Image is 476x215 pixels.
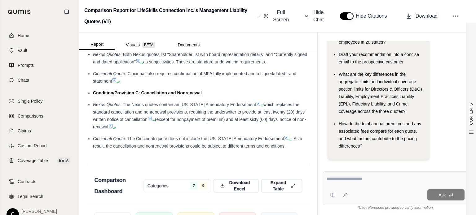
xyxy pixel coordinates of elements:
span: as subjectivities. These are standard underwriting requirements. [143,59,266,64]
span: : The Cincinnati quote does not include the [US_STATE] Amendatory Endorsement [125,136,284,141]
button: Expand Table [261,179,302,193]
span: 7 [190,182,197,190]
a: Prompts [4,58,75,72]
span: Contracts [18,178,36,185]
span: : Both Nexus quotes list "Shareholder list with board representation details" and "Currently sign... [93,52,307,64]
button: Visuals [115,40,166,50]
span: Hide Citations [356,12,391,20]
h3: Comparison Dashboard [94,175,143,197]
span: Prompts [18,62,34,68]
button: Hide Chat [302,6,328,26]
a: Single Policy [4,94,75,108]
button: Report [79,39,115,50]
span: Ask [439,192,446,197]
h2: Comparison Report for LifeSkills Connection Inc.'s Management Liability Quotes (V1) [84,5,255,27]
span: [PERSON_NAME] [21,208,72,214]
span: Comparisons [18,113,43,119]
span: Chats [18,77,29,83]
a: Home [4,29,75,42]
button: Ask [427,189,465,200]
span: BETA [142,42,155,48]
a: Claims [4,124,75,138]
span: CONTENTS [469,103,474,125]
span: BETA [57,157,70,164]
span: Coverage Table [18,157,48,164]
button: Download [403,10,440,22]
a: Vault [4,44,75,57]
span: : The Nexus quotes contain an [US_STATE] Amendatory Endorsement [121,102,256,107]
span: Vault [18,47,27,54]
button: Categories79 [143,179,211,192]
span: Home [18,32,29,39]
button: Collapse sidebar [62,7,72,17]
span: Nexus Quotes [93,52,121,57]
button: Download Excel [214,179,259,193]
span: Condition/Provision C: Cancellation and Nonrenewal [93,90,202,95]
span: Single Policy [18,98,42,104]
span: Custom Report [18,143,47,149]
span: Download Excel [227,180,252,192]
span: Expand Table [268,180,289,192]
span: Draft your recommendation into a concise email to the prospective customer [339,52,419,64]
span: Legal Search [18,193,43,200]
span: Download [416,12,438,20]
span: Claims [18,128,31,134]
a: Legal Search [4,190,75,203]
span: Full Screen [272,9,290,24]
button: Documents [166,40,211,50]
div: *Use references provided to verify information. [323,205,469,210]
span: 9 [200,182,207,190]
a: Custom Report [4,139,75,153]
span: (except for nonpayment of premium) and at least sixty (60) days' notice of non-renewal [93,117,306,129]
button: Full Screen [262,6,292,26]
a: Chats [4,73,75,87]
span: Hide Chat [312,9,325,24]
a: Comparisons [4,109,75,123]
span: . [119,79,121,84]
a: Contracts [4,175,75,188]
span: Cincinnati Quote [93,136,125,141]
a: Coverage TableBETA [4,154,75,167]
span: Nexus Quotes [93,102,121,107]
span: which replaces the standard cancellation and nonrenewal provisions, requiring the underwriter to ... [93,102,306,122]
span: How do the total annual premiums and any associated fees compare for each quote, and what factors... [339,121,421,148]
span: Cincinnati Quote [93,71,125,76]
span: Categories [148,183,169,189]
img: Qumis Logo [8,10,31,14]
span: . [116,124,117,129]
span: : Cincinnati also requires confirmation of MFA fully implemented and a signed/dated fraud statement [93,71,296,84]
span: What are the key differences in the aggregate limits and individual coverage section limits for D... [339,72,422,114]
